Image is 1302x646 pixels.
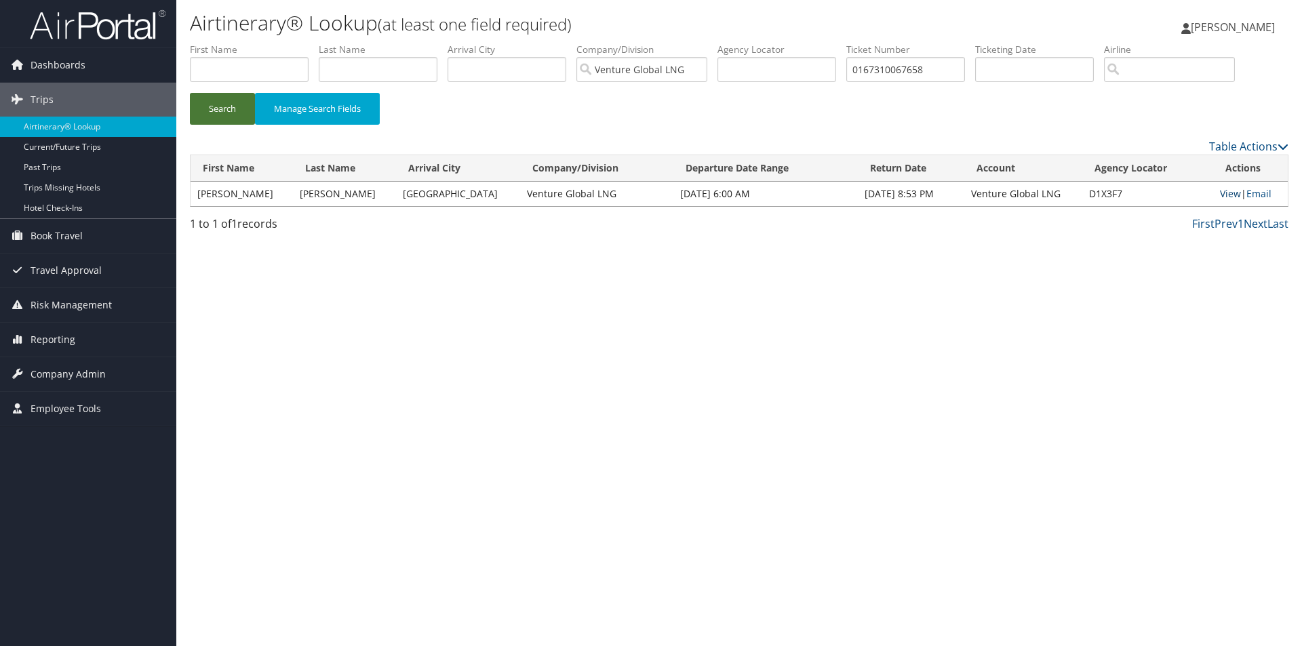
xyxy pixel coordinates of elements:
th: Agency Locator: activate to sort column ascending [1082,155,1213,182]
th: First Name: activate to sort column ascending [191,155,293,182]
td: Venture Global LNG [964,182,1082,206]
label: First Name [190,43,319,56]
a: Email [1246,187,1271,200]
th: Account: activate to sort column ascending [964,155,1082,182]
a: First [1192,216,1215,231]
th: Actions [1213,155,1288,182]
td: [PERSON_NAME] [293,182,395,206]
td: D1X3F7 [1082,182,1213,206]
a: Prev [1215,216,1238,231]
label: Company/Division [576,43,717,56]
a: View [1220,187,1241,200]
span: Employee Tools [31,392,101,426]
a: Last [1267,216,1288,231]
button: Search [190,93,255,125]
td: [DATE] 6:00 AM [673,182,858,206]
span: Reporting [31,323,75,357]
a: [PERSON_NAME] [1181,7,1288,47]
th: Last Name: activate to sort column ascending [293,155,395,182]
td: | [1213,182,1288,206]
div: 1 to 1 of records [190,216,450,239]
a: Next [1244,216,1267,231]
th: Company/Division [520,155,673,182]
span: [PERSON_NAME] [1191,20,1275,35]
span: Company Admin [31,357,106,391]
a: Table Actions [1209,139,1288,154]
th: Return Date: activate to sort column ascending [858,155,964,182]
span: Book Travel [31,219,83,253]
span: Travel Approval [31,254,102,287]
td: [DATE] 8:53 PM [858,182,964,206]
td: [GEOGRAPHIC_DATA] [396,182,520,206]
td: [PERSON_NAME] [191,182,293,206]
span: Dashboards [31,48,85,82]
label: Arrival City [448,43,576,56]
th: Departure Date Range: activate to sort column ascending [673,155,858,182]
label: Ticket Number [846,43,975,56]
img: airportal-logo.png [30,9,165,41]
span: Risk Management [31,288,112,322]
span: Trips [31,83,54,117]
label: Ticketing Date [975,43,1104,56]
a: 1 [1238,216,1244,231]
label: Last Name [319,43,448,56]
td: Venture Global LNG [520,182,673,206]
span: 1 [231,216,237,231]
label: Agency Locator [717,43,846,56]
small: (at least one field required) [378,13,572,35]
label: Airline [1104,43,1245,56]
button: Manage Search Fields [255,93,380,125]
th: Arrival City: activate to sort column ascending [396,155,520,182]
h1: Airtinerary® Lookup [190,9,922,37]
